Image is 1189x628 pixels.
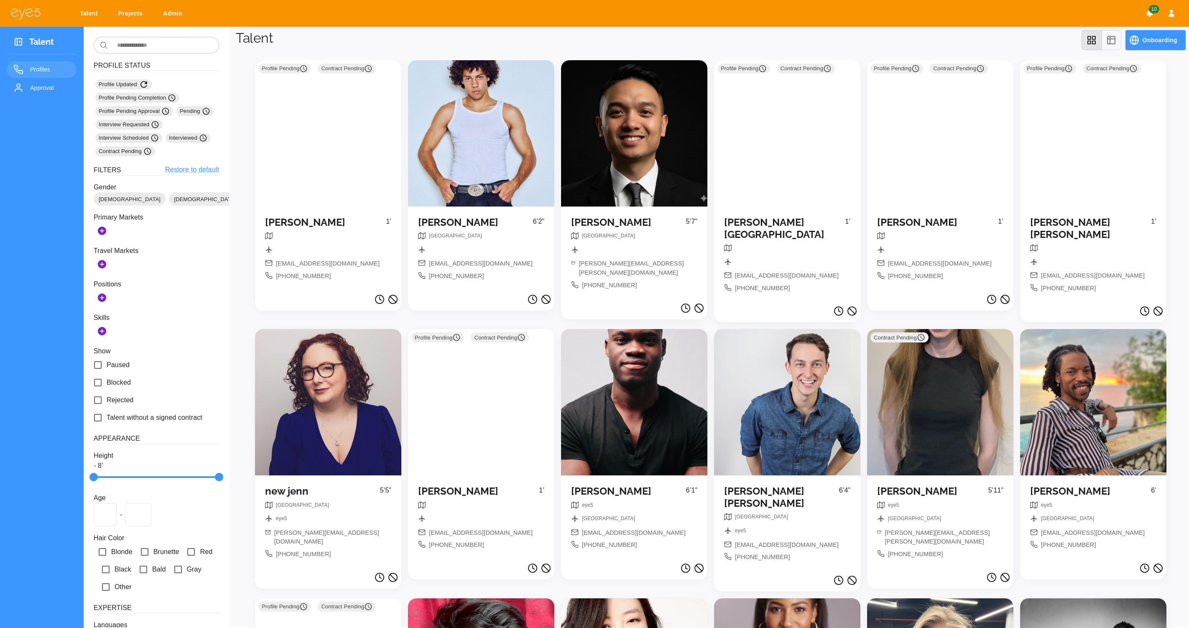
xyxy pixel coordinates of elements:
[877,217,998,229] h5: [PERSON_NAME]
[236,30,273,46] h1: Talent
[94,433,219,444] h6: Appearance
[276,515,287,525] nav: breadcrumb
[1020,60,1166,303] a: Profile Pending Contract Pending [PERSON_NAME] [PERSON_NAME]1’[EMAIL_ADDRESS][DOMAIN_NAME][PHONE_...
[408,60,554,291] a: [PERSON_NAME]6’2”breadcrumb[EMAIL_ADDRESS][DOMAIN_NAME][PHONE_NUMBER]
[113,6,151,21] a: Projects
[1151,217,1156,244] p: 1’
[735,541,839,550] span: [EMAIL_ADDRESS][DOMAIN_NAME]
[115,582,132,592] span: Other
[386,217,391,232] p: 1’
[429,233,482,239] span: [GEOGRAPHIC_DATA]
[735,271,839,281] span: [EMAIL_ADDRESS][DOMAIN_NAME]
[176,106,214,116] div: Pending
[988,485,1003,501] p: 5’11”
[276,502,329,508] span: [GEOGRAPHIC_DATA]
[582,528,686,538] span: [EMAIL_ADDRESS][DOMAIN_NAME]
[94,451,219,461] p: Height
[1082,30,1102,50] button: grid
[845,217,850,244] p: 1’
[874,64,920,73] span: Profile Pending
[582,515,635,525] nav: breadcrumb
[888,272,943,281] span: [PHONE_NUMBER]
[933,64,985,73] span: Contract Pending
[582,281,637,290] span: [PHONE_NUMBER]
[111,547,133,557] span: Blonde
[95,133,162,143] div: Interview Scheduled
[533,217,544,232] p: 6’2”
[735,528,746,534] span: eye5
[165,165,219,175] a: Restore to default
[1041,515,1094,525] nav: breadcrumb
[276,550,331,559] span: [PHONE_NUMBER]
[888,515,941,525] nav: breadcrumb
[107,360,130,370] span: Paused
[95,93,179,103] div: Profile Pending Completion
[735,553,790,562] span: [PHONE_NUMBER]
[255,60,401,291] a: Profile Pending Contract Pending [PERSON_NAME]1’[EMAIL_ADDRESS][DOMAIN_NAME][PHONE_NUMBER]
[262,64,308,73] span: Profile Pending
[686,485,697,501] p: 6’1”
[582,233,635,239] span: [GEOGRAPHIC_DATA]
[429,541,484,550] span: [PHONE_NUMBER]
[380,485,391,501] p: 5’5”
[1101,30,1121,50] button: table
[94,60,219,71] h6: Profile Status
[94,602,219,613] h6: Expertise
[1041,516,1094,521] span: [GEOGRAPHIC_DATA]
[99,79,149,89] span: Profile Updated
[255,329,401,569] a: new jenn5’5”breadcrumbbreadcrumb[PERSON_NAME][EMAIL_ADDRESS][DOMAIN_NAME][PHONE_NUMBER]
[169,192,241,206] div: [DEMOGRAPHIC_DATA]
[107,378,131,388] span: Blocked
[99,147,152,156] span: Contract Pending
[120,510,122,520] span: -
[888,501,899,512] nav: breadcrumb
[1027,64,1073,73] span: Profile Pending
[94,195,166,204] span: [DEMOGRAPHIC_DATA]
[1041,541,1096,550] span: [PHONE_NUMBER]
[1041,501,1052,512] nav: breadcrumb
[94,212,219,222] p: Primary Markets
[429,272,484,281] span: [PHONE_NUMBER]
[735,527,746,537] nav: breadcrumb
[1041,502,1052,508] span: eye5
[1041,528,1145,538] span: [EMAIL_ADDRESS][DOMAIN_NAME]
[94,165,121,175] h6: Filters
[94,313,219,323] p: Skills
[30,83,70,93] span: Approval
[874,333,925,342] span: Contract Pending
[95,79,152,89] div: Profile Updated
[1030,217,1151,241] h5: [PERSON_NAME] [PERSON_NAME]
[571,485,686,498] h5: [PERSON_NAME]
[94,289,110,306] button: Add Positions
[107,413,202,423] span: Talent without a signed contract
[839,485,850,513] p: 6’4”
[7,79,77,96] a: Approval
[780,64,832,73] span: Contract Pending
[200,547,212,557] span: Red
[276,259,380,268] span: [EMAIL_ADDRESS][DOMAIN_NAME]
[99,120,159,129] span: Interview Requested
[187,564,202,574] span: Gray
[94,346,219,356] p: Show
[582,502,593,508] span: eye5
[152,564,166,574] span: Bald
[95,120,163,130] div: Interview Requested
[1125,30,1186,50] button: Onboarding
[474,333,526,342] span: Contract Pending
[321,602,373,611] span: Contract Pending
[94,323,110,340] button: Add Skills
[582,541,637,550] span: [PHONE_NUMBER]
[30,64,70,74] span: Profiles
[115,564,131,574] span: Black
[1030,485,1151,498] h5: [PERSON_NAME]
[1082,30,1121,50] div: view
[1148,5,1159,13] span: 10
[180,107,210,115] span: Pending
[867,60,1013,291] a: Profile Pending Contract Pending [PERSON_NAME]1’[EMAIL_ADDRESS][DOMAIN_NAME][PHONE_NUMBER]
[94,533,219,543] p: Hair Color
[1151,485,1156,501] p: 6’
[735,513,788,523] nav: breadcrumb
[94,493,219,503] p: Age
[877,485,988,498] h5: [PERSON_NAME]
[408,329,554,560] a: Profile Pending Contract Pending [PERSON_NAME]1’[EMAIL_ADDRESS][DOMAIN_NAME][PHONE_NUMBER]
